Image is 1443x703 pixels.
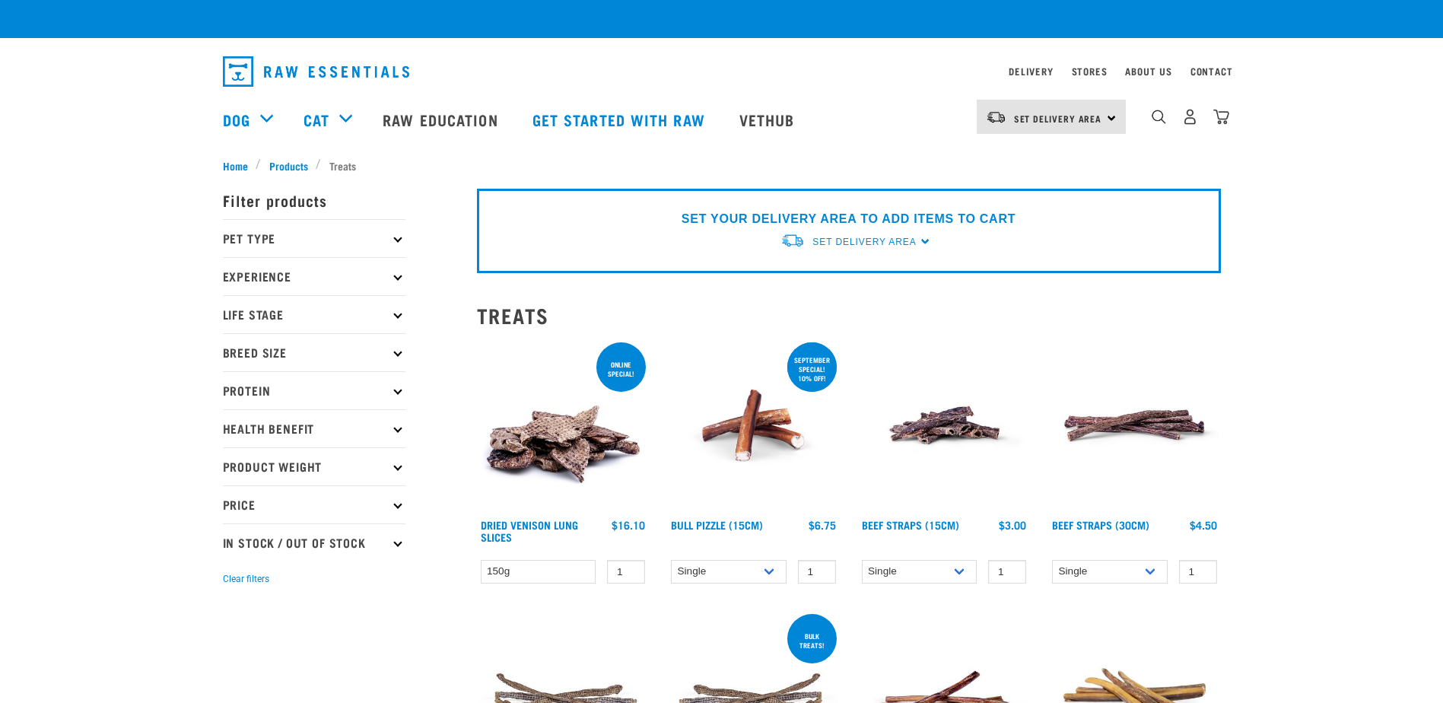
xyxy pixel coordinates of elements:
input: 1 [798,560,836,584]
a: Cat [304,108,329,131]
div: $4.50 [1190,519,1217,531]
a: Raw Education [367,89,516,150]
p: Pet Type [223,219,405,257]
a: Home [223,157,256,173]
a: Beef Straps (30cm) [1052,522,1149,527]
a: About Us [1125,68,1171,74]
p: Health Benefit [223,409,405,447]
span: Home [223,157,248,173]
img: Raw Essentials Beef Straps 6 Pack [1048,339,1221,512]
a: Get started with Raw [517,89,724,150]
div: $3.00 [999,519,1026,531]
img: van-moving.png [780,233,805,249]
img: user.png [1182,109,1198,125]
div: $16.10 [612,519,645,531]
p: Breed Size [223,333,405,371]
span: Products [269,157,308,173]
a: Dog [223,108,250,131]
a: Contact [1190,68,1233,74]
nav: dropdown navigation [211,50,1233,93]
img: Raw Essentials Logo [223,56,409,87]
span: Set Delivery Area [1014,116,1102,121]
img: 1304 Venison Lung Slices 01 [477,339,650,512]
a: Dried Venison Lung Slices [481,522,578,539]
nav: breadcrumbs [223,157,1221,173]
div: $6.75 [809,519,836,531]
span: Set Delivery Area [812,237,916,247]
a: Products [261,157,316,173]
p: Life Stage [223,295,405,333]
img: van-moving.png [986,110,1006,124]
input: 1 [607,560,645,584]
a: Bull Pizzle (15cm) [671,522,763,527]
div: ONLINE SPECIAL! [596,353,646,385]
a: Delivery [1009,68,1053,74]
img: Bull Pizzle [667,339,840,512]
img: Raw Essentials Beef Straps 15cm 6 Pack [858,339,1031,512]
div: BULK TREATS! [787,625,837,657]
button: Clear filters [223,572,269,586]
input: 1 [988,560,1026,584]
h2: Treats [477,304,1221,327]
img: home-icon@2x.png [1213,109,1229,125]
input: 1 [1179,560,1217,584]
a: Vethub [724,89,814,150]
p: Product Weight [223,447,405,485]
img: home-icon-1@2x.png [1152,110,1166,124]
p: Filter products [223,181,405,219]
a: Beef Straps (15cm) [862,522,959,527]
a: Stores [1072,68,1108,74]
p: Experience [223,257,405,295]
p: Protein [223,371,405,409]
p: SET YOUR DELIVERY AREA TO ADD ITEMS TO CART [682,210,1016,228]
p: In Stock / Out Of Stock [223,523,405,561]
p: Price [223,485,405,523]
div: September special! 10% off! [787,348,837,390]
